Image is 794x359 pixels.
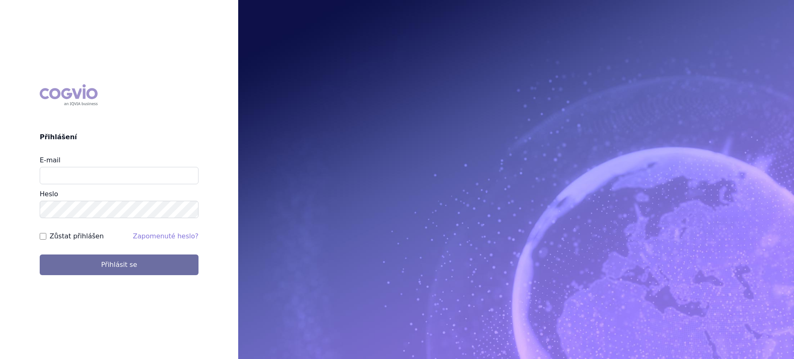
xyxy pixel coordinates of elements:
[40,156,60,164] label: E-mail
[40,190,58,198] label: Heslo
[40,132,198,142] h2: Přihlášení
[50,231,104,241] label: Zůstat přihlášen
[40,254,198,275] button: Přihlásit se
[40,84,98,106] div: COGVIO
[133,232,198,240] a: Zapomenuté heslo?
